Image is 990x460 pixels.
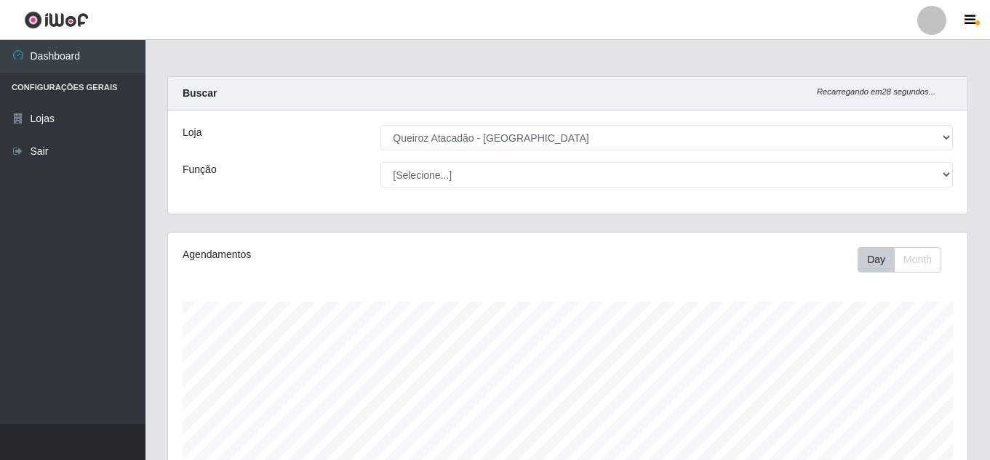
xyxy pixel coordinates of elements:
[183,87,217,99] strong: Buscar
[817,87,935,96] i: Recarregando em 28 segundos...
[183,125,201,140] label: Loja
[858,247,941,273] div: First group
[858,247,953,273] div: Toolbar with button groups
[858,247,895,273] button: Day
[894,247,941,273] button: Month
[183,162,217,177] label: Função
[183,247,491,262] div: Agendamentos
[24,11,89,29] img: CoreUI Logo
